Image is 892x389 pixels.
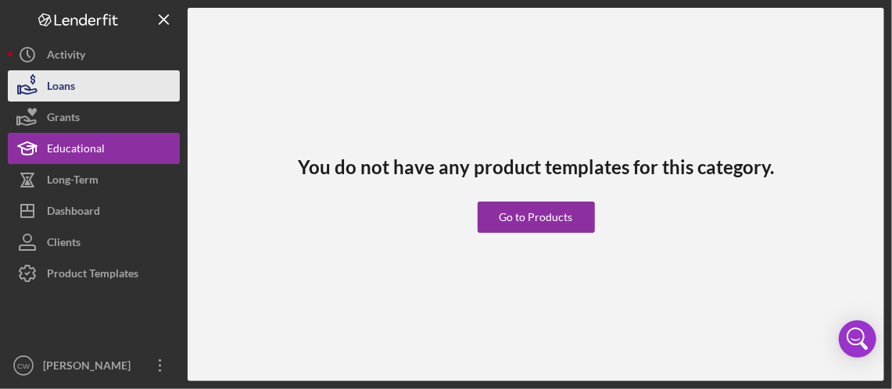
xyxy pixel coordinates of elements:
[8,70,180,102] button: Loans
[500,202,573,233] div: Go to Products
[47,258,138,293] div: Product Templates
[47,195,100,230] div: Dashboard
[8,350,180,381] button: CW[PERSON_NAME]
[8,164,180,195] button: Long-Term
[8,258,180,289] button: Product Templates
[298,156,774,178] h3: You do not have any product templates for this category.
[17,362,30,370] text: CW
[478,178,595,233] a: Go to Products
[47,133,105,168] div: Educational
[47,164,99,199] div: Long-Term
[47,227,81,262] div: Clients
[8,102,180,133] button: Grants
[47,39,85,74] div: Activity
[839,320,876,358] div: Open Intercom Messenger
[47,102,80,137] div: Grants
[8,195,180,227] button: Dashboard
[47,70,75,105] div: Loans
[8,39,180,70] button: Activity
[478,202,595,233] button: Go to Products
[39,350,141,385] div: [PERSON_NAME]
[8,133,180,164] button: Educational
[8,227,180,258] button: Clients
